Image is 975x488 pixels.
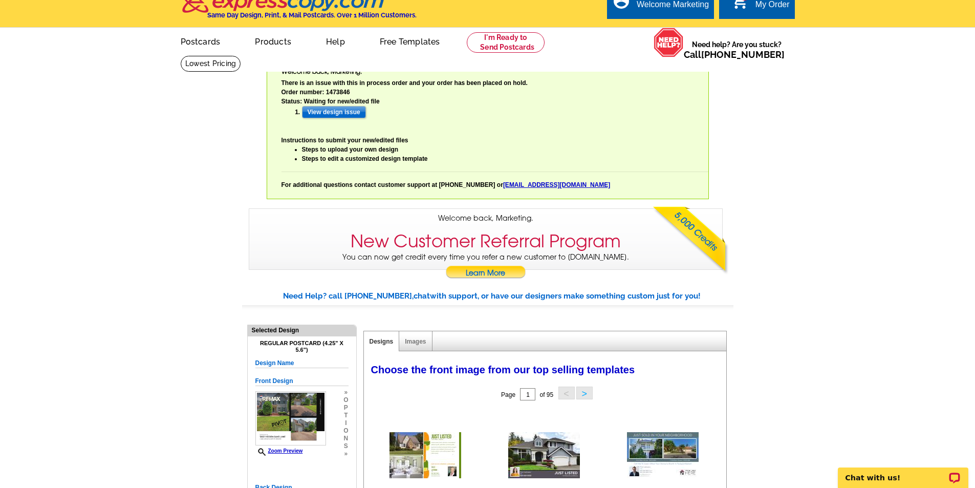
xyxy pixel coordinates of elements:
[255,448,303,454] a: Zoom Preview
[414,291,430,301] span: chat
[370,338,394,345] a: Designs
[343,419,348,427] span: i
[343,412,348,419] span: t
[343,450,348,458] span: »
[627,432,699,478] img: Just Sold - 2 Property
[684,39,790,60] span: Need help? Are you stuck?
[164,29,237,53] a: Postcards
[343,396,348,404] span: o
[255,376,349,386] h5: Front Design
[239,29,308,53] a: Products
[248,325,356,335] div: Selected Design
[343,442,348,450] span: s
[302,106,366,118] input: View design issue
[343,404,348,412] span: p
[654,28,684,57] img: help
[281,67,362,76] span: Welcome back, Marketing.
[351,231,621,252] h3: New Customer Referral Program
[405,338,426,345] a: Images
[363,29,457,53] a: Free Templates
[343,435,348,442] span: n
[389,432,461,478] img: Deco 2 Pic
[701,49,785,60] a: [PHONE_NUMBER]
[501,391,515,398] span: Page
[281,98,300,105] b: Status
[255,340,349,353] h4: Regular Postcard (4.25" x 5.6")
[310,29,361,53] a: Help
[371,364,635,375] span: Choose the front image from our top selling templates
[558,387,575,399] button: <
[255,358,349,368] h5: Design Name
[503,181,610,188] a: [EMAIL_ADDRESS][DOMAIN_NAME]
[249,252,722,281] p: You can now get credit every time you refer a new customer to [DOMAIN_NAME].
[302,146,399,153] a: Steps to upload your own design
[684,49,785,60] span: Call
[283,290,733,302] div: Need Help? call [PHONE_NUMBER], with support, or have our designers make something custom just fo...
[576,387,593,399] button: >
[281,78,708,189] div: There is an issue with this in process order and your order has been placed on hold. Order number...
[445,266,526,281] a: Learn More
[255,391,326,445] img: small-thumb.jpg
[302,155,428,162] a: Steps to edit a customized design template
[831,456,975,488] iframe: LiveChat chat widget
[343,427,348,435] span: o
[539,391,553,398] span: of 95
[207,11,417,19] h4: Same Day Design, Print, & Mail Postcards. Over 1 Million Customers.
[438,213,533,224] span: Welcome back, Marketing.
[343,389,348,396] span: »
[508,432,580,478] img: JL Simple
